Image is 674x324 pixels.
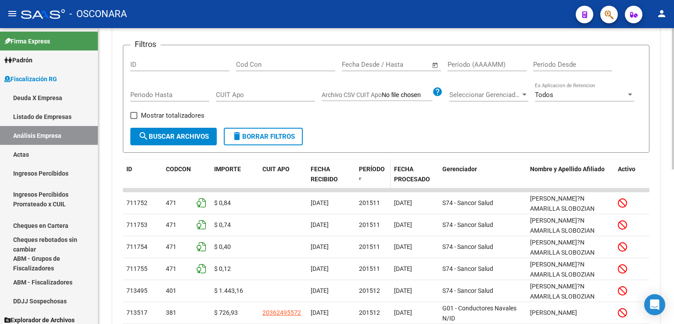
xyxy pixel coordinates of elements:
[7,8,18,19] mat-icon: menu
[442,166,477,173] span: Gerenciador
[232,133,295,140] span: Borrar Filtros
[69,4,127,24] span: - OSCONARA
[166,243,176,250] span: 471
[130,38,161,50] h3: Filtros
[355,160,391,189] datatable-header-cell: PERÍODO
[432,86,443,97] mat-icon: help
[162,160,193,189] datatable-header-cell: CODCON
[214,199,231,206] span: $ 0,84
[166,309,176,316] span: 381
[530,166,605,173] span: Nombre y Apellido Afiliado
[394,309,412,316] span: [DATE]
[394,243,412,250] span: [DATE]
[530,239,595,256] span: [PERSON_NAME]?N AMARILLA SLOBOZIAN
[311,243,329,250] span: [DATE]
[311,199,329,206] span: [DATE]
[442,199,493,206] span: S74 - Sancor Salud
[359,287,380,294] span: 201512
[166,221,176,228] span: 471
[394,287,412,294] span: [DATE]
[359,309,380,316] span: 201512
[394,199,412,206] span: [DATE]
[391,160,439,189] datatable-header-cell: FECHA PROCESADO
[378,61,421,68] input: End date
[530,283,595,300] span: [PERSON_NAME]?N AMARILLA SLOBOZIAN
[4,55,32,65] span: Padrón
[449,91,520,99] span: Seleccionar Gerenciador
[126,265,147,272] span: 711755
[442,221,493,228] span: S74 - Sancor Salud
[126,287,147,294] span: 713495
[141,110,204,121] span: Mostrar totalizadores
[262,166,290,173] span: CUIT APO
[166,199,176,206] span: 471
[214,243,231,250] span: $ 0,40
[656,8,667,19] mat-icon: person
[322,91,382,98] span: Archivo CSV CUIT Apo
[311,221,329,228] span: [DATE]
[394,265,412,272] span: [DATE]
[214,221,231,228] span: $ 0,74
[311,166,338,183] span: FECHA RECIBIDO
[311,265,329,272] span: [DATE]
[311,287,329,294] span: [DATE]
[123,160,162,189] datatable-header-cell: ID
[4,36,50,46] span: Firma Express
[394,166,430,183] span: FECHA PROCESADO
[4,74,57,84] span: Fiscalización RG
[644,294,665,315] div: Open Intercom Messenger
[211,160,259,189] datatable-header-cell: IMPORTE
[166,265,176,272] span: 471
[359,221,380,228] span: 201511
[126,309,147,316] span: 713517
[224,128,303,145] button: Borrar Filtros
[166,166,191,173] span: CODCON
[618,166,635,173] span: Activo
[166,287,176,294] span: 401
[442,305,516,322] span: G01 - Conductores Navales N/ID
[214,166,241,173] span: IMPORTE
[442,265,493,272] span: S74 - Sancor Salud
[262,309,301,316] span: 20362495572
[214,309,238,316] span: $ 726,93
[214,287,243,294] span: $ 1.443,16
[359,166,385,173] span: PERÍODO
[232,131,242,141] mat-icon: delete
[126,199,147,206] span: 711752
[359,265,380,272] span: 201511
[359,199,380,206] span: 201511
[342,61,370,68] input: Start date
[126,166,132,173] span: ID
[442,287,493,294] span: S74 - Sancor Salud
[527,160,614,189] datatable-header-cell: Nombre y Apellido Afiliado
[394,221,412,228] span: [DATE]
[535,91,553,99] span: Todos
[126,243,147,250] span: 711754
[359,243,380,250] span: 201511
[530,309,577,316] span: [PERSON_NAME]
[439,160,527,189] datatable-header-cell: Gerenciador
[430,60,441,70] button: Open calendar
[259,160,307,189] datatable-header-cell: CUIT APO
[138,133,209,140] span: Buscar Archivos
[614,160,649,189] datatable-header-cell: Activo
[311,309,329,316] span: [DATE]
[382,91,432,99] input: Archivo CSV CUIT Apo
[530,261,595,278] span: [PERSON_NAME]?N AMARILLA SLOBOZIAN
[126,221,147,228] span: 711753
[307,160,355,189] datatable-header-cell: FECHA RECIBIDO
[442,243,493,250] span: S74 - Sancor Salud
[530,217,595,234] span: [PERSON_NAME]?N AMARILLA SLOBOZIAN
[530,195,595,212] span: [PERSON_NAME]?N AMARILLA SLOBOZIAN
[130,128,217,145] button: Buscar Archivos
[138,131,149,141] mat-icon: search
[214,265,231,272] span: $ 0,12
